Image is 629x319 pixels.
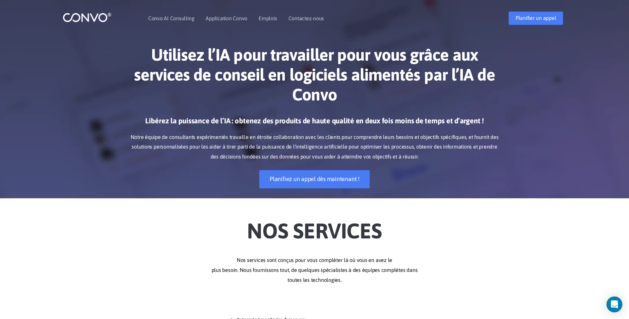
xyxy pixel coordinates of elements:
p: Notre équipe de consultants expérimentés travaille en étroite collaboration avec les clients pour... [131,132,499,162]
h2: Nos services [131,208,499,245]
a: Application Convo [206,16,247,21]
h1: Utilisez l’IA pour travailler pour vous grâce aux services de conseil en logiciels alimentés par ... [131,45,499,109]
a: Planifiez un appel dès maintenant ! [259,170,370,188]
a: Contactez-nous [288,16,324,21]
img: logo_1.png [63,12,111,23]
div: Ouvrez Intercom Messenger [606,296,622,312]
h3: Libérez la puissance de l’IA : obtenez des produits de haute qualité en deux fois moins de temps ... [131,116,499,131]
a: Convo AI Consulting [148,16,194,21]
a: Planifier un appel [509,12,563,25]
p: Nos services sont conçus pour vous compléter là où vous en avez le plus besoin. Nous fournissons ... [131,255,499,285]
a: Emplois [259,16,277,21]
